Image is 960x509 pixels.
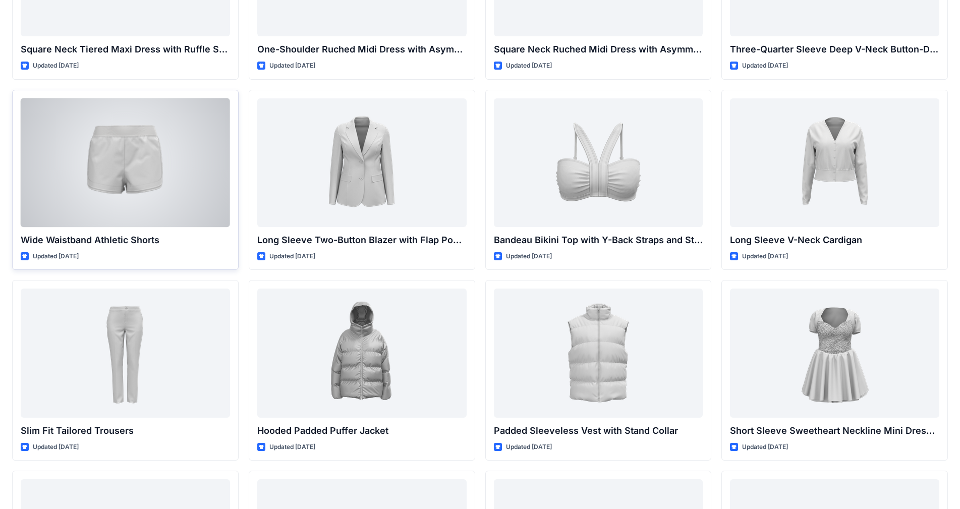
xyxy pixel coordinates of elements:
[269,61,315,71] p: Updated [DATE]
[494,424,703,438] p: Padded Sleeveless Vest with Stand Collar
[494,233,703,247] p: Bandeau Bikini Top with Y-Back Straps and Stitch Detail
[730,98,939,227] a: Long Sleeve V-Neck Cardigan
[730,42,939,56] p: Three-Quarter Sleeve Deep V-Neck Button-Down Top
[257,98,467,227] a: Long Sleeve Two-Button Blazer with Flap Pockets
[21,42,230,56] p: Square Neck Tiered Maxi Dress with Ruffle Sleeves
[21,98,230,227] a: Wide Waistband Athletic Shorts
[269,442,315,453] p: Updated [DATE]
[494,42,703,56] p: Square Neck Ruched Midi Dress with Asymmetrical Hem
[257,42,467,56] p: One-Shoulder Ruched Midi Dress with Asymmetrical Hem
[742,442,788,453] p: Updated [DATE]
[494,98,703,227] a: Bandeau Bikini Top with Y-Back Straps and Stitch Detail
[742,251,788,262] p: Updated [DATE]
[269,251,315,262] p: Updated [DATE]
[257,233,467,247] p: Long Sleeve Two-Button Blazer with Flap Pockets
[506,61,552,71] p: Updated [DATE]
[506,251,552,262] p: Updated [DATE]
[21,289,230,417] a: Slim Fit Tailored Trousers
[257,424,467,438] p: Hooded Padded Puffer Jacket
[730,233,939,247] p: Long Sleeve V-Neck Cardigan
[21,424,230,438] p: Slim Fit Tailored Trousers
[730,424,939,438] p: Short Sleeve Sweetheart Neckline Mini Dress with Textured Bodice
[33,442,79,453] p: Updated [DATE]
[742,61,788,71] p: Updated [DATE]
[494,289,703,417] a: Padded Sleeveless Vest with Stand Collar
[33,61,79,71] p: Updated [DATE]
[33,251,79,262] p: Updated [DATE]
[257,289,467,417] a: Hooded Padded Puffer Jacket
[730,289,939,417] a: Short Sleeve Sweetheart Neckline Mini Dress with Textured Bodice
[506,442,552,453] p: Updated [DATE]
[21,233,230,247] p: Wide Waistband Athletic Shorts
